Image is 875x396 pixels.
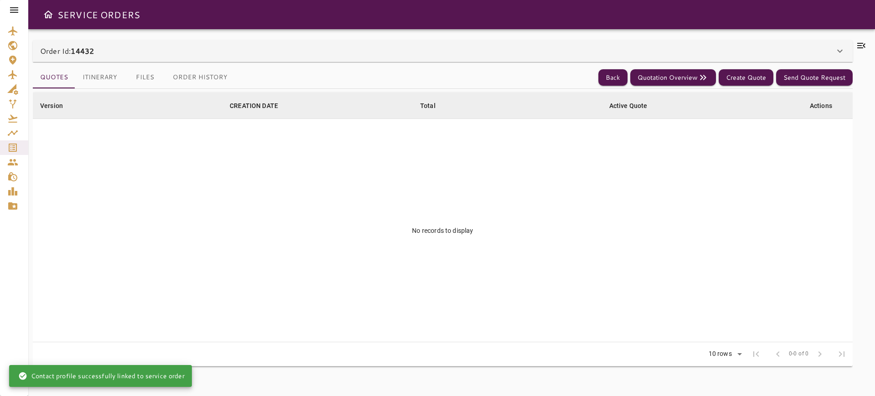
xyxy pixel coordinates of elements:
div: 10 rows [706,350,734,358]
h6: SERVICE ORDERS [57,7,140,22]
button: Quotation Overview [630,69,716,86]
span: First Page [745,343,767,365]
div: Version [40,100,63,111]
button: Back [598,69,628,86]
span: Previous Page [767,343,789,365]
td: No records to display [33,119,853,342]
button: Files [124,67,165,88]
div: Active Quote [609,100,648,111]
p: Order Id: [40,46,94,57]
button: Open drawer [39,5,57,24]
span: 0-0 of 0 [789,350,809,359]
div: Contact profile successfully linked to service order [18,368,185,384]
button: Itinerary [75,67,124,88]
div: Total [420,100,436,111]
button: Send Quote Request [776,69,853,86]
span: Last Page [831,343,853,365]
div: CREATION DATE [230,100,278,111]
button: Order History [165,67,235,88]
div: Order Id:14432 [33,40,853,62]
div: 10 rows [703,347,745,361]
b: 14432 [71,46,94,56]
span: Next Page [809,343,831,365]
span: Total [420,100,448,111]
div: basic tabs example [33,67,235,88]
span: CREATION DATE [230,100,290,111]
button: Quotes [33,67,75,88]
span: Version [40,100,75,111]
button: Create Quote [719,69,773,86]
span: Active Quote [609,100,659,111]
